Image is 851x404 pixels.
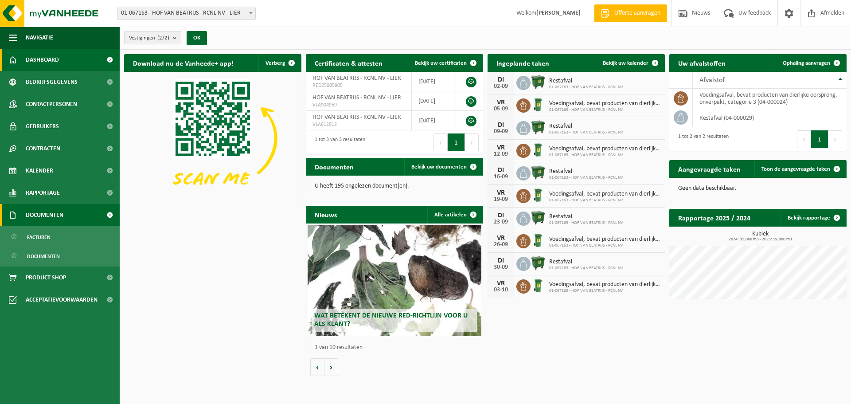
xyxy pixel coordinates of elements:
[310,358,324,376] button: Vorige
[187,31,207,45] button: OK
[699,77,725,84] span: Afvalstof
[492,122,510,129] div: DI
[492,99,510,106] div: VR
[492,280,510,287] div: VR
[549,107,660,113] span: 01-067163 - HOF VAN BEATRIJS - RCNL NV
[124,31,181,44] button: Vestigingen(2/2)
[492,257,510,264] div: DI
[549,281,660,288] span: Voedingsafval, bevat producten van dierlijke oorsprong, onverpakt, categorie 3
[26,267,66,289] span: Product Shop
[531,188,546,203] img: WB-0240-HPE-GN-01
[465,133,479,151] button: Next
[26,27,53,49] span: Navigatie
[415,60,467,66] span: Bekijk uw certificaten
[324,358,338,376] button: Volgende
[531,210,546,225] img: WB-1100-HPE-GN-01
[26,204,63,226] span: Documenten
[26,289,98,311] span: Acceptatievoorwaarden
[531,233,546,248] img: WB-0240-HPE-GN-01
[117,7,256,20] span: 01-067163 - HOF VAN BEATRIJS - RCNL NV - LIER
[492,106,510,112] div: 05-09
[157,35,169,41] count: (2/2)
[549,213,623,220] span: Restafval
[2,228,117,245] a: Facturen
[674,129,729,149] div: 1 tot 2 van 2 resultaten
[492,212,510,219] div: DI
[549,198,660,203] span: 01-067163 - HOF VAN BEATRIJS - RCNL NV
[488,54,558,71] h2: Ingeplande taken
[306,54,391,71] h2: Certificaten & attesten
[549,168,623,175] span: Restafval
[531,97,546,112] img: WB-0240-HPE-GN-01
[776,54,846,72] a: Ophaling aanvragen
[312,102,405,109] span: VLA904959
[2,247,117,264] a: Documenten
[536,10,581,16] strong: [PERSON_NAME]
[315,183,474,189] p: U heeft 195 ongelezen document(en).
[693,108,847,127] td: restafval (04-000029)
[315,345,479,351] p: 1 van 10 resultaten
[411,164,467,170] span: Bekijk uw documenten
[26,71,78,93] span: Bedrijfsgegevens
[412,72,456,91] td: [DATE]
[427,206,482,224] a: Alle artikelen
[26,115,59,137] span: Gebruikers
[308,225,481,336] a: Wat betekent de nieuwe RED-richtlijn voor u als klant?
[492,264,510,271] div: 30-09
[596,54,664,72] a: Bekijk uw kalender
[828,130,842,148] button: Next
[531,120,546,135] img: WB-1100-HPE-GN-01
[492,76,510,83] div: DI
[448,133,465,151] button: 1
[594,4,667,22] a: Offerte aanvragen
[669,160,750,177] h2: Aangevraagde taken
[531,165,546,180] img: WB-1100-HPE-GN-01
[312,94,401,101] span: HOF VAN BEATRIJS - RCNL NV - LIER
[492,196,510,203] div: 19-09
[312,75,401,82] span: HOF VAN BEATRIJS - RCNL NV - LIER
[693,89,847,108] td: voedingsafval, bevat producten van dierlijke oorsprong, onverpakt, categorie 3 (04-000024)
[549,153,660,158] span: 01-067163 - HOF VAN BEATRIJS - RCNL NV
[265,60,285,66] span: Verberg
[669,54,734,71] h2: Uw afvalstoffen
[531,278,546,293] img: WB-0240-HPE-GN-01
[492,242,510,248] div: 26-09
[312,121,405,128] span: VLA612012
[306,158,363,175] h2: Documenten
[603,60,648,66] span: Bekijk uw kalender
[549,175,623,180] span: 01-067163 - HOF VAN BEATRIJS - RCNL NV
[312,114,401,121] span: HOF VAN BEATRIJS - RCNL NV - LIER
[492,189,510,196] div: VR
[549,123,623,130] span: Restafval
[783,60,830,66] span: Ophaling aanvragen
[811,130,828,148] button: 1
[531,142,546,157] img: WB-0240-HPE-GN-01
[124,54,242,71] h2: Download nu de Vanheede+ app!
[129,31,169,45] span: Vestigingen
[781,209,846,227] a: Bekijk rapportage
[674,237,847,242] span: 2024: 31,060 m3 - 2025: 19,000 m3
[549,236,660,243] span: Voedingsafval, bevat producten van dierlijke oorsprong, onverpakt, categorie 3
[669,209,759,226] h2: Rapportage 2025 / 2024
[549,191,660,198] span: Voedingsafval, bevat producten van dierlijke oorsprong, onverpakt, categorie 3
[549,85,623,90] span: 01-067163 - HOF VAN BEATRIJS - RCNL NV
[404,158,482,176] a: Bekijk uw documenten
[531,255,546,271] img: WB-1100-HPE-GN-01
[549,259,623,266] span: Restafval
[124,72,301,205] img: Download de VHEPlus App
[492,219,510,225] div: 23-09
[306,206,346,223] h2: Nieuws
[492,151,510,157] div: 12-09
[549,243,660,248] span: 01-067163 - HOF VAN BEATRIJS - RCNL NV
[314,312,468,328] span: Wat betekent de nieuwe RED-richtlijn voor u als klant?
[492,129,510,135] div: 09-09
[26,49,59,71] span: Dashboard
[549,220,623,226] span: 01-067163 - HOF VAN BEATRIJS - RCNL NV
[26,182,60,204] span: Rapportage
[312,82,405,89] span: RED25005905
[412,91,456,111] td: [DATE]
[27,248,60,265] span: Documenten
[797,130,811,148] button: Previous
[492,144,510,151] div: VR
[492,83,510,90] div: 02-09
